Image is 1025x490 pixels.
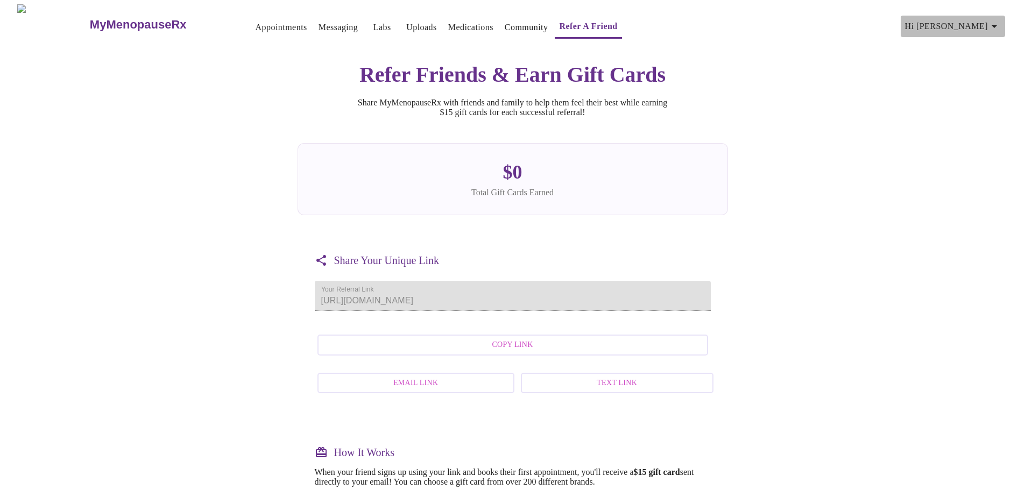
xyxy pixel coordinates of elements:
a: MyMenopauseRx [88,6,229,44]
button: Email Link [317,373,514,394]
strong: $15 gift card [633,467,680,477]
div: Total Gift Cards Earned [315,188,710,197]
button: Text Link [521,373,713,394]
a: Messaging [319,20,358,35]
a: Community [505,20,548,35]
img: MyMenopauseRx Logo [17,4,88,45]
button: Messaging [314,17,362,38]
a: Email Link [315,367,512,399]
a: Text Link [518,367,711,399]
button: Community [500,17,553,38]
button: Medications [444,17,498,38]
h3: How It Works [334,446,394,459]
button: Hi [PERSON_NAME] [901,16,1005,37]
span: Copy Link [329,338,696,352]
div: $ 0 [315,161,710,183]
h3: Share Your Unique Link [334,254,440,267]
p: When your friend signs up using your link and books their first appointment, you'll receive a sen... [315,467,711,487]
h3: MyMenopauseRx [90,18,187,32]
a: Appointments [256,20,307,35]
p: Share MyMenopauseRx with friends and family to help them feel their best while earning $15 gift c... [351,98,674,117]
a: Labs [373,20,391,35]
button: Copy Link [317,335,708,356]
a: Medications [448,20,493,35]
span: Text Link [533,377,702,390]
button: Uploads [402,17,441,38]
button: Labs [365,17,399,38]
button: Refer a Friend [555,16,621,39]
button: Appointments [251,17,312,38]
a: Refer a Friend [559,19,617,34]
h2: Refer Friends & Earn Gift Cards [298,62,728,87]
span: Hi [PERSON_NAME] [905,19,1001,34]
span: Email Link [329,377,503,390]
a: Uploads [406,20,437,35]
